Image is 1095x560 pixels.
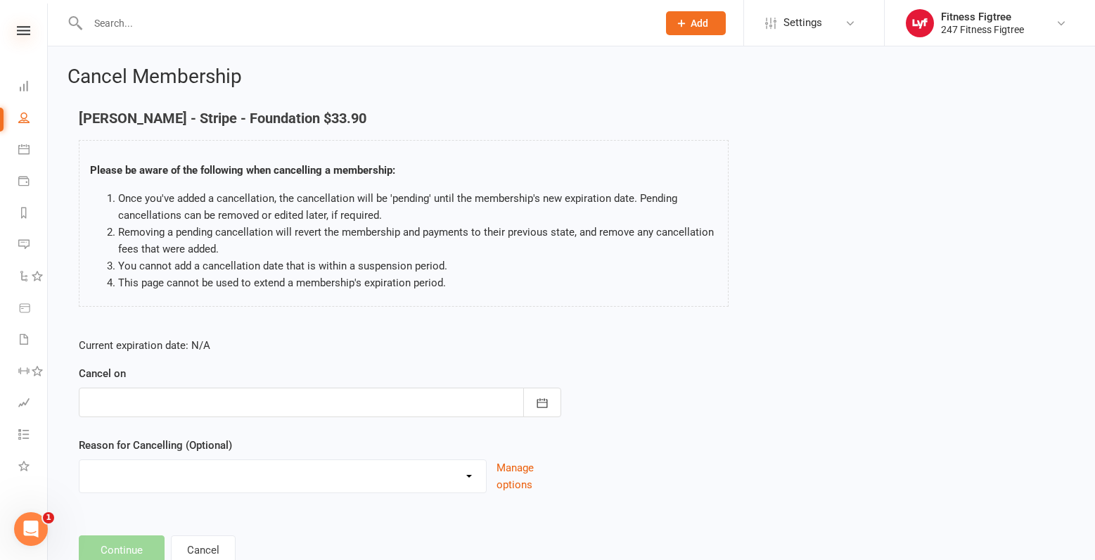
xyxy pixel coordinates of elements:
button: Add [666,11,726,35]
div: Fitness Figtree [941,11,1024,23]
div: 247 Fitness Figtree [941,23,1024,36]
li: This page cannot be used to extend a membership's expiration period. [118,274,717,291]
strong: Please be aware of the following when cancelling a membership: [90,164,395,177]
img: thumb_image1753610192.png [906,9,934,37]
input: Search... [84,13,648,33]
a: Dashboard [18,72,47,103]
p: Current expiration date: N/A [79,337,561,354]
button: Manage options [497,459,561,493]
a: Product Sales [18,293,47,325]
a: What's New [18,452,47,483]
li: You cannot add a cancellation date that is within a suspension period. [118,257,717,274]
a: People [18,103,47,135]
h4: [PERSON_NAME] - Stripe - Foundation $33.90 [79,110,729,126]
span: 1 [43,512,54,523]
a: Assessments [18,388,47,420]
label: Reason for Cancelling (Optional) [79,437,232,454]
iframe: Intercom live chat [14,512,48,546]
li: Once you've added a cancellation, the cancellation will be 'pending' until the membership's new e... [118,190,717,224]
span: Settings [783,7,822,39]
span: Add [691,18,708,29]
h2: Cancel Membership [68,66,1075,88]
a: Calendar [18,135,47,167]
li: Removing a pending cancellation will revert the membership and payments to their previous state, ... [118,224,717,257]
a: Payments [18,167,47,198]
a: Reports [18,198,47,230]
label: Cancel on [79,365,126,382]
